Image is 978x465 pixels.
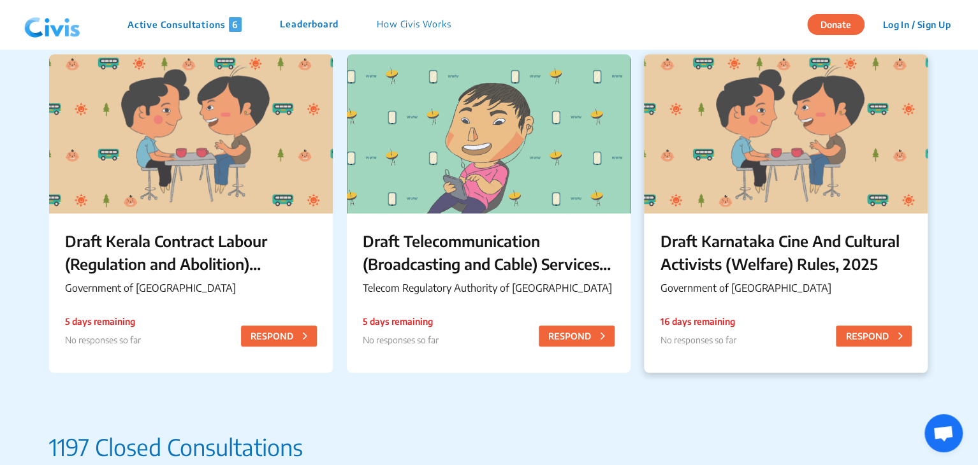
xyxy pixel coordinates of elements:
[65,334,141,345] span: No responses so far
[363,280,615,296] p: Telecom Regulatory Authority of [GEOGRAPHIC_DATA]
[280,17,339,32] p: Leaderboard
[539,325,615,347] button: RESPOND
[65,229,317,275] p: Draft Kerala Contract Labour (Regulation and Abolition) (Amendment) Rules, 2025
[229,17,242,32] span: 6
[65,315,141,328] p: 5 days remaining
[241,325,317,347] button: RESPOND
[65,280,317,296] p: Government of [GEOGRAPHIC_DATA]
[363,229,615,275] p: Draft Telecommunication (Broadcasting and Cable) Services Interconnection (Addressable Systems) (...
[874,15,959,34] button: Log In / Sign Up
[660,229,912,275] p: Draft Karnataka Cine And Cultural Activists (Welfare) Rules, 2025
[660,315,736,328] p: 16 days remaining
[128,17,242,32] p: Active Consultations
[347,54,631,373] a: Draft Telecommunication (Broadcasting and Cable) Services Interconnection (Addressable Systems) (...
[363,334,439,345] span: No responses so far
[836,325,912,347] button: RESPOND
[924,414,963,452] div: Open chat
[660,334,736,345] span: No responses so far
[49,430,930,464] p: 1197 Closed Consultations
[807,17,874,30] a: Donate
[644,54,928,373] a: Draft Karnataka Cine And Cultural Activists (Welfare) Rules, 2025Government of [GEOGRAPHIC_DATA]1...
[363,315,439,328] p: 5 days remaining
[19,6,85,44] img: navlogo.png
[49,54,333,373] a: Draft Kerala Contract Labour (Regulation and Abolition) (Amendment) Rules, 2025Government of [GEO...
[660,280,912,296] p: Government of [GEOGRAPHIC_DATA]
[807,14,865,35] button: Donate
[377,17,451,32] p: How Civis Works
